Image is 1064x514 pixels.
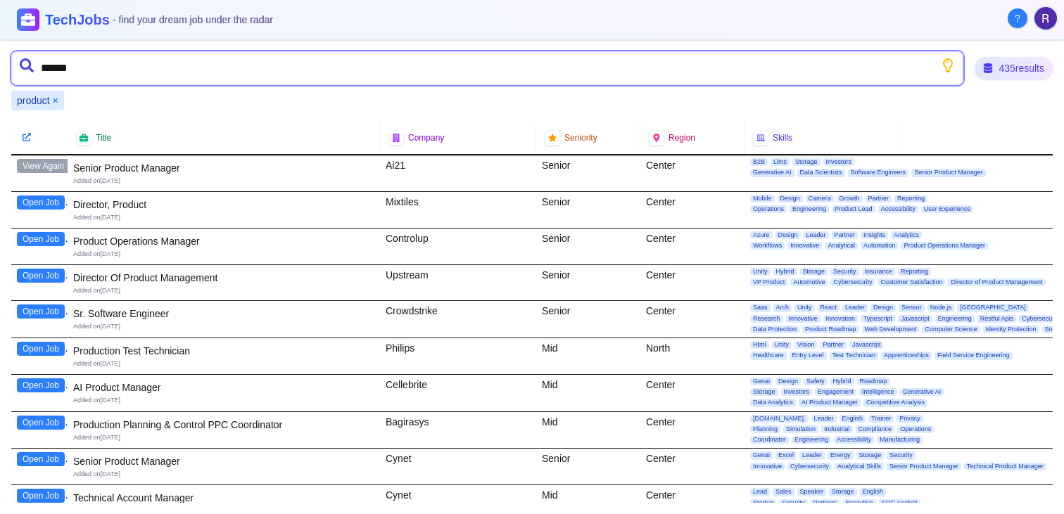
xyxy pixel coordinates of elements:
div: Senior [536,301,640,338]
span: Planning [750,425,780,433]
span: Genai [750,378,773,385]
span: Roadmap [857,378,890,385]
span: Investors [781,388,813,396]
span: Product Operations Manager [901,242,988,250]
span: Technical Product Manager [964,463,1046,470]
span: Javascript [898,315,932,323]
span: Identity Protection [983,326,1039,333]
span: Engineering [935,315,975,323]
span: Security [887,451,916,459]
button: Open Job [17,232,65,246]
span: Reporting [898,268,931,276]
span: Innovative [750,463,785,470]
span: Executive [843,499,876,507]
span: Research [750,315,783,323]
span: Sensor [899,304,925,311]
span: Software Engineers [848,169,909,176]
span: Test Technician [830,352,878,359]
span: Storage [792,158,821,166]
span: Simulation [783,425,818,433]
div: Center [640,155,745,191]
span: VP Product [750,278,787,286]
button: Open Job [17,489,65,503]
span: Leader [842,304,868,311]
span: Skills [773,132,792,143]
span: Accessibility [878,205,918,213]
span: Automation [861,242,899,250]
span: AI Product Manager [799,399,861,406]
div: Added on [DATE] [73,176,374,186]
div: Production Planning & Control PPC Coordinator [73,418,374,432]
span: Accessibility [834,436,874,444]
div: Center [640,449,745,484]
span: English [860,488,887,496]
div: 435 results [975,57,1053,79]
div: Director Of Product Management [73,271,374,285]
span: Leader [811,415,837,423]
span: Manufacturing [877,436,923,444]
span: Lead [750,488,770,496]
span: Restful Apis [977,315,1017,323]
span: Senior Product Manager [911,169,986,176]
span: SOC Analyst [879,499,920,507]
span: Hybrid [773,268,797,276]
button: View Again [17,159,70,173]
span: Cybersecurity [787,463,832,470]
span: B2B [750,158,768,166]
div: Added on [DATE] [73,322,374,331]
div: Sr. Software Engineer [73,307,374,321]
span: Genai [750,451,773,459]
div: Mid [536,338,640,374]
span: Operations [750,205,787,213]
div: Mid [536,412,640,449]
span: Security [779,499,808,507]
span: Company [408,132,444,143]
span: Arch [773,304,792,311]
button: Remove product filter [53,94,58,108]
button: Open Job [17,195,65,210]
span: Analytical Skills [835,463,884,470]
button: Show search tips [941,58,955,72]
button: Open Job [17,416,65,430]
span: Html [750,341,769,349]
span: Operations [897,425,934,433]
div: North [640,338,745,374]
span: Investors [823,158,855,166]
div: Added on [DATE] [73,359,374,368]
span: Computer Science [922,326,980,333]
span: Innovative [787,242,822,250]
span: Insights [861,231,888,239]
span: Leader [799,451,825,459]
span: Privacy [897,415,923,423]
span: Engineering [790,205,829,213]
span: Innovative [786,315,821,323]
span: Senior Product Manager [887,463,961,470]
span: Safety [804,378,828,385]
span: Competitive Analysis [863,399,927,406]
span: Growth [837,195,863,203]
span: Security [830,268,859,276]
button: Open Job [17,342,65,356]
span: Reporting [894,195,927,203]
span: Title [96,132,111,143]
span: Compliance [856,425,895,433]
span: Storage [829,488,857,496]
span: Unity [772,341,792,349]
span: Design [775,231,801,239]
span: Data Scientists [797,169,845,176]
div: Mid [536,375,640,411]
span: - find your dream job under the radar [113,14,273,25]
span: Partners [811,499,840,507]
div: Center [640,265,745,301]
span: Excel [775,451,797,459]
span: Startup [750,499,776,507]
div: Senior [536,192,640,228]
span: Generative AI [900,388,944,396]
span: Unity [750,268,771,276]
span: Typescript [861,315,895,323]
div: Center [640,229,745,264]
span: Workflows [750,242,785,250]
span: Leader [804,231,829,239]
div: Center [640,375,745,411]
div: Added on [DATE] [73,286,374,295]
